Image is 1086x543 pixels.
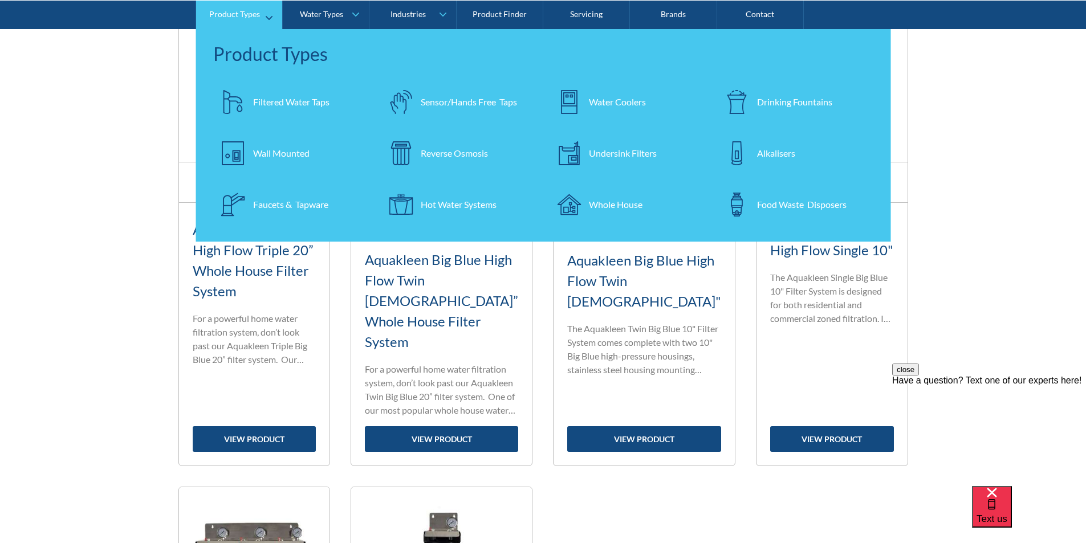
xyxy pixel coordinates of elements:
iframe: podium webchat widget bubble [972,486,1086,543]
h3: Aquakleen Big Blue High Flow Twin [DEMOGRAPHIC_DATA]” Whole House Filter System [365,250,518,352]
a: view product [365,426,518,452]
div: Filtered Water Taps [253,95,330,108]
a: Sensor/Hands Free Taps [381,81,538,121]
a: Undersink Filters [549,133,706,173]
a: Whole House [549,184,706,224]
div: Whole House [589,197,642,211]
a: Water Coolers [549,81,706,121]
a: Filtered Water Taps [213,81,370,121]
a: Hot Water Systems [381,184,538,224]
a: view product [770,426,894,452]
div: Drinking Fountains [757,95,832,108]
p: The Aquakleen Twin Big Blue 10" Filter System comes complete with two 10" Big Blue high-pressure ... [567,322,721,377]
div: Alkalisers [757,146,795,160]
div: Food Waste Disposers [757,197,847,211]
a: Food Waste Disposers [717,184,874,224]
div: Wall Mounted [253,146,310,160]
a: view product [193,426,316,452]
h3: Aquakleen Big Blue High Flow Twin [DEMOGRAPHIC_DATA]" [567,250,721,312]
a: Alkalisers [717,133,874,173]
div: Product Types [209,9,260,19]
a: Wall Mounted [213,133,370,173]
p: For a powerful home water filtration system, don’t look past our Aquakleen Twin Big Blue 20” filt... [365,362,518,417]
a: Drinking Fountains [717,81,874,121]
img: Aquakleen Big Blue High Flow Triple 20” Whole House Filter System [179,11,330,162]
a: Reverse Osmosis [381,133,538,173]
div: Sensor/Hands Free Taps [421,95,517,108]
p: For a powerful home water filtration system, don’t look past our Aquakleen Triple Big Blue 20” fi... [193,312,316,366]
a: view product [567,426,721,452]
div: Reverse Osmosis [421,146,488,160]
p: The Aquakleen Single Big Blue 10" Filter System is designed for both residential and commercial z... [770,271,894,325]
a: Faucets & Tapware [213,184,370,224]
div: Industries [391,9,426,19]
iframe: podium webchat widget prompt [892,364,1086,500]
div: Faucets & Tapware [253,197,328,211]
h3: Aquakleen Big Blue High Flow Triple 20” Whole House Filter System [193,219,316,301]
div: Hot Water Systems [421,197,497,211]
div: Undersink Filters [589,146,657,160]
nav: Product Types [196,28,891,241]
div: Water Types [300,9,343,19]
div: Water Coolers [589,95,646,108]
div: Product Types [213,40,874,67]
